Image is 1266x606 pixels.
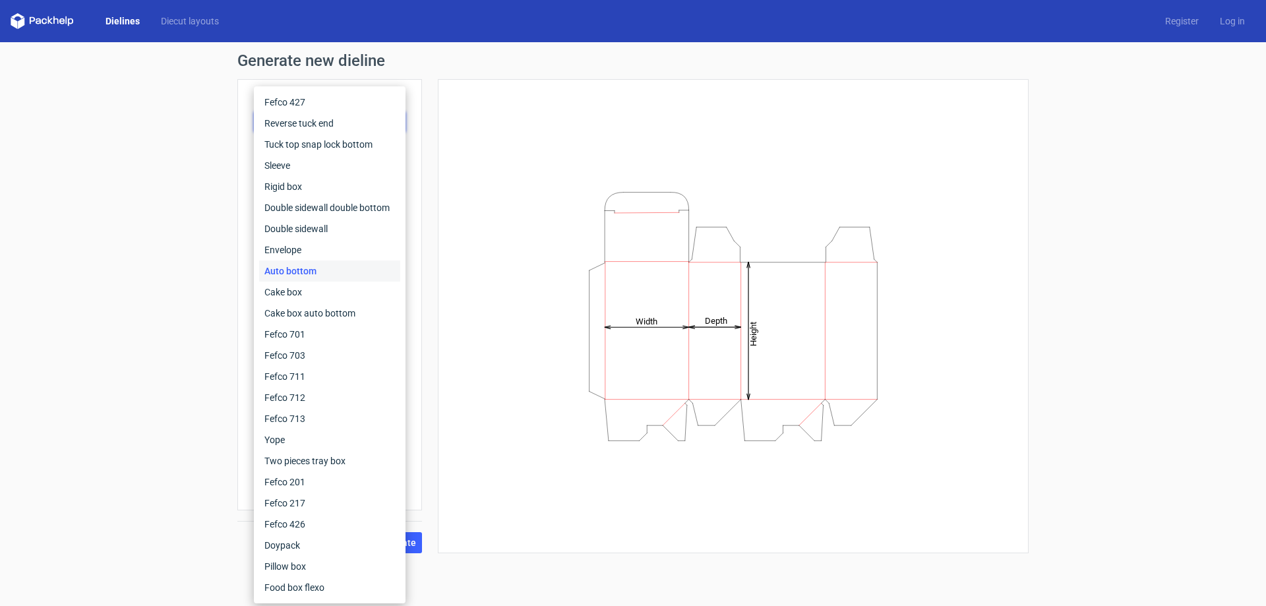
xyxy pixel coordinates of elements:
[259,176,400,197] div: Rigid box
[259,514,400,535] div: Fefco 426
[150,15,229,28] a: Diecut layouts
[259,577,400,598] div: Food box flexo
[259,535,400,556] div: Doypack
[259,471,400,493] div: Fefco 201
[95,15,150,28] a: Dielines
[259,197,400,218] div: Double sidewall double bottom
[259,429,400,450] div: Yope
[259,260,400,282] div: Auto bottom
[259,493,400,514] div: Fefco 217
[259,556,400,577] div: Pillow box
[259,282,400,303] div: Cake box
[259,387,400,408] div: Fefco 712
[259,239,400,260] div: Envelope
[237,53,1029,69] h1: Generate new dieline
[1209,15,1255,28] a: Log in
[259,345,400,366] div: Fefco 703
[636,316,657,326] tspan: Width
[259,324,400,345] div: Fefco 701
[259,408,400,429] div: Fefco 713
[259,155,400,176] div: Sleeve
[1155,15,1209,28] a: Register
[705,316,727,326] tspan: Depth
[748,321,758,346] tspan: Height
[259,450,400,471] div: Two pieces tray box
[259,366,400,387] div: Fefco 711
[259,92,400,113] div: Fefco 427
[259,218,400,239] div: Double sidewall
[259,113,400,134] div: Reverse tuck end
[259,303,400,324] div: Cake box auto bottom
[259,134,400,155] div: Tuck top snap lock bottom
